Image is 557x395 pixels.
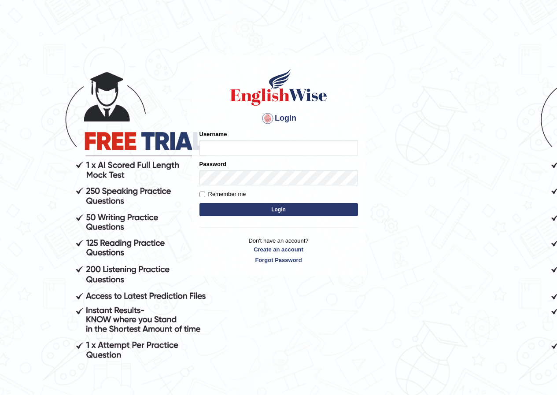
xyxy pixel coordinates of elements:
[199,192,205,197] input: Remember me
[199,130,227,138] label: Username
[199,256,358,264] a: Forgot Password
[199,160,226,168] label: Password
[199,111,358,126] h4: Login
[199,236,358,264] p: Don't have an account?
[199,245,358,254] a: Create an account
[199,203,358,216] button: Login
[199,190,246,199] label: Remember me
[229,67,329,107] img: Logo of English Wise sign in for intelligent practice with AI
